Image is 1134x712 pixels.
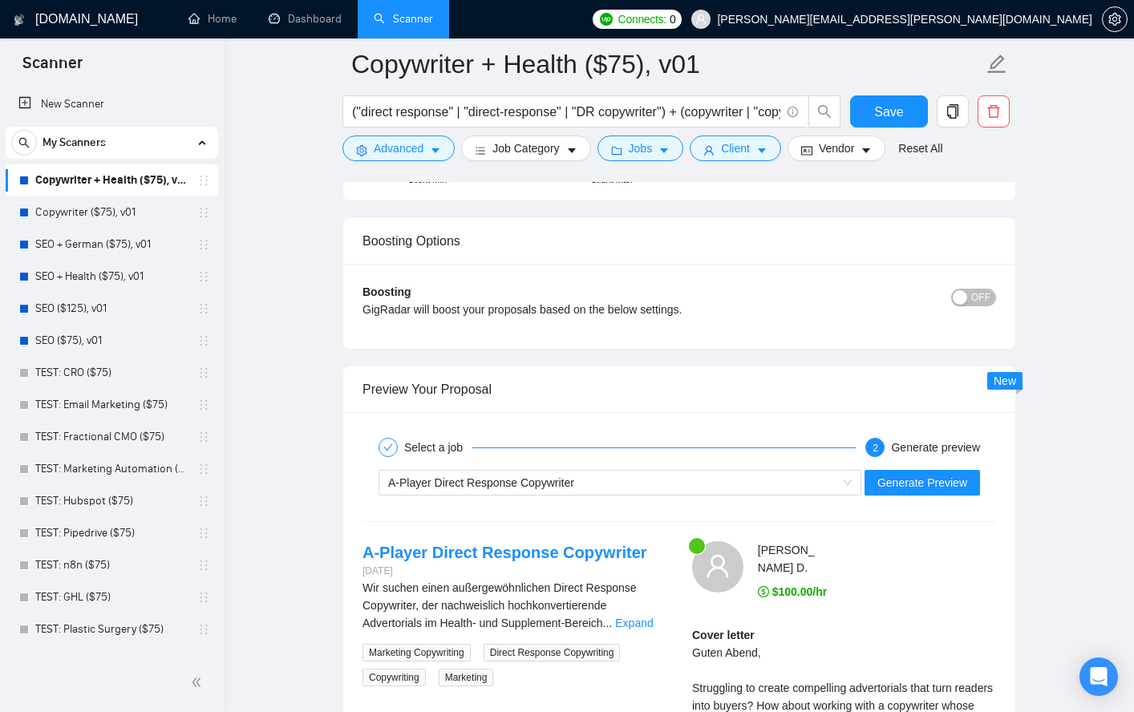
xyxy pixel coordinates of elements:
span: holder [197,206,210,219]
div: Boosting Options [362,218,996,264]
span: caret-down [566,144,577,156]
span: Jobs [629,140,653,157]
span: double-left [191,674,207,690]
span: holder [197,238,210,251]
span: copy [938,104,968,119]
img: logo [14,7,25,33]
input: Search Freelance Jobs... [352,102,780,122]
span: Job Category [492,140,559,157]
a: TEST: Marketing Automation ($75) [35,453,188,485]
span: ... [603,617,613,629]
span: caret-down [861,144,872,156]
a: SEO ($125), v01 [35,293,188,325]
a: SEO + Health ($75), v01 [35,261,188,293]
a: TEST: n8n ($75) [35,549,188,581]
span: holder [197,174,210,187]
button: setting [1102,6,1128,32]
span: caret-down [658,144,670,156]
span: setting [356,144,367,156]
a: SEO + German ($75), v01 [35,229,188,261]
input: Scanner name... [351,44,983,84]
span: dollar [758,586,769,597]
div: [DATE] [362,564,647,579]
div: Preview Your Proposal [362,366,996,412]
span: OFF [971,289,990,306]
span: Copywriting [362,669,426,686]
span: holder [197,463,210,475]
span: Client [721,140,750,157]
span: Scanner [10,51,95,85]
div: Generate preview [891,438,980,457]
span: holder [197,334,210,347]
span: holder [197,527,210,540]
span: search [12,137,36,148]
div: Select a job [404,438,472,457]
img: upwork-logo.png [600,13,613,26]
a: searchScanner [374,12,433,26]
a: TEST: Hubspot ($75) [35,485,188,517]
a: New Scanner [18,88,205,120]
span: setting [1103,13,1127,26]
a: TEST: Plastic Surgery ($75) [35,613,188,645]
span: Generate Preview [877,474,967,492]
span: caret-down [430,144,441,156]
a: TEST: GHL ($75) [35,581,188,613]
span: Marketing [439,669,494,686]
span: bars [475,144,486,156]
span: My Scanners [43,127,106,159]
span: holder [197,623,210,636]
span: Save [874,102,903,122]
span: 0 [670,10,676,28]
span: check [383,443,393,452]
a: TEST: Email Marketing ($75) [35,389,188,421]
div: Wir suchen einen außergewöhnlichen Direct Response Copywriter, der nachweislich hochkonvertierend... [362,579,666,632]
span: 2 [873,443,878,454]
span: holder [197,559,210,572]
button: delete [978,95,1010,127]
span: user [695,14,707,25]
span: edit [986,54,1007,75]
button: settingAdvancedcaret-down [342,136,455,161]
span: holder [197,495,210,508]
span: holder [197,398,210,411]
b: Boosting [362,285,411,298]
div: Open Intercom Messenger [1079,657,1118,696]
span: holder [197,431,210,443]
span: holder [197,366,210,379]
button: userClientcaret-down [690,136,781,161]
li: New Scanner [6,88,218,120]
span: Connects: [618,10,666,28]
a: TEST: Fractional CMO ($75) [35,421,188,453]
span: holder [197,591,210,604]
span: user [703,144,715,156]
a: Reset All [898,140,942,157]
a: dashboardDashboard [269,12,342,26]
span: A-Player Direct Response Copywriter [388,476,574,489]
span: info-circle [788,107,798,117]
span: Vendor [819,140,854,157]
span: [PERSON_NAME] D . [758,544,815,574]
span: $100.00/hr [758,585,827,598]
span: user [705,553,731,579]
span: delete [978,104,1009,119]
button: idcardVendorcaret-down [788,136,885,161]
a: SEO ($75), v01 [35,325,188,357]
button: search [11,130,37,156]
button: search [808,95,840,127]
a: setting [1102,13,1128,26]
a: TEST: Pipedrive ($75) [35,517,188,549]
a: Copywriter ($75), v01 [35,196,188,229]
span: New [994,374,1016,387]
span: folder [611,144,622,156]
span: Advanced [374,140,423,157]
strong: Cover letter [692,629,755,641]
span: holder [197,302,210,315]
button: Generate Preview [865,470,980,496]
span: Direct Response Copywriting [484,644,621,661]
button: Save [850,95,928,127]
a: homeHome [188,12,237,26]
li: My Scanners [6,127,218,645]
span: holder [197,270,210,283]
span: Wir suchen einen außergewöhnlichen Direct Response Copywriter, der nachweislich hochkonvertierend... [362,581,637,629]
span: search [809,104,840,119]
